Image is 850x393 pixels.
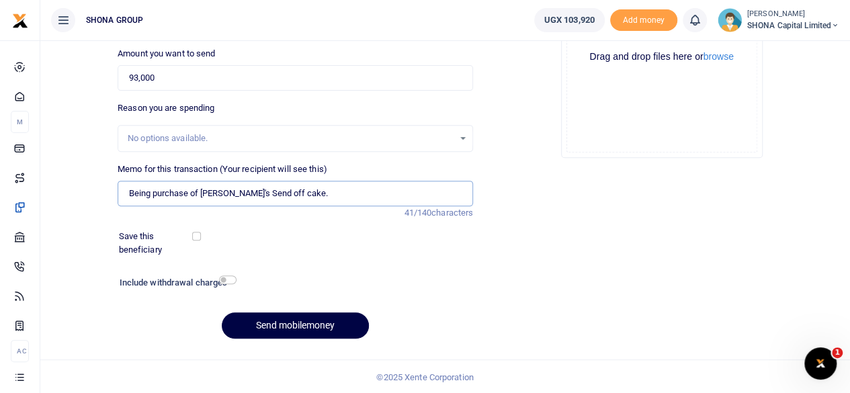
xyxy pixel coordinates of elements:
[610,14,677,24] a: Add money
[11,111,29,133] li: M
[832,347,843,358] span: 1
[529,8,610,32] li: Wallet ballance
[119,230,195,256] label: Save this beneficiary
[222,312,369,339] button: Send mobilemoney
[118,181,473,206] input: Enter extra information
[12,15,28,25] a: logo-small logo-large logo-large
[118,65,473,91] input: UGX
[404,208,431,218] span: 41/140
[118,101,214,115] label: Reason you are spending
[610,9,677,32] span: Add money
[128,132,454,145] div: No options available.
[567,50,757,63] div: Drag and drop files here or
[12,13,28,29] img: logo-small
[534,8,605,32] a: UGX 103,920
[704,52,734,61] button: browse
[81,14,148,26] span: SHONA GROUP
[120,277,230,288] h6: Include withdrawal charges
[747,19,839,32] span: SHONA Capital Limited
[544,13,595,27] span: UGX 103,920
[804,347,837,380] iframe: Intercom live chat
[11,340,29,362] li: Ac
[747,9,839,20] small: [PERSON_NAME]
[431,208,473,218] span: characters
[118,47,215,60] label: Amount you want to send
[610,9,677,32] li: Toup your wallet
[718,8,839,32] a: profile-user [PERSON_NAME] SHONA Capital Limited
[118,163,327,176] label: Memo for this transaction (Your recipient will see this)
[718,8,742,32] img: profile-user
